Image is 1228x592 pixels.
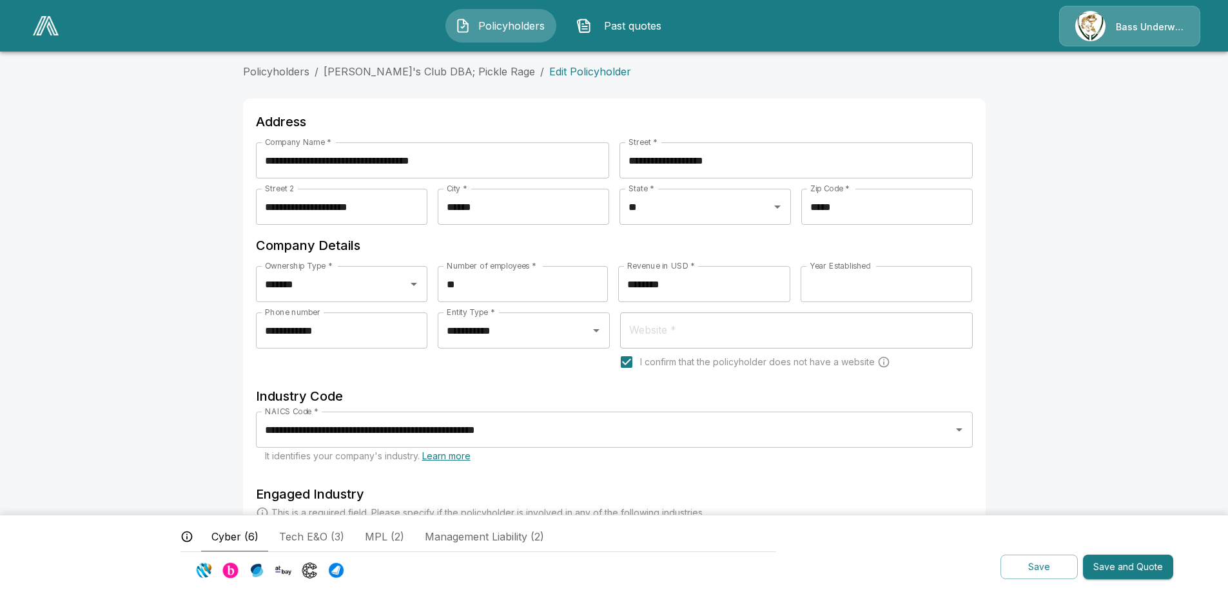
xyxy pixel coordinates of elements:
[265,450,471,461] span: It identifies your company's industry.
[265,137,331,148] label: Company Name *
[405,275,423,293] button: Open
[768,198,786,216] button: Open
[271,506,705,519] p: This is a required field. Please specify if the policyholder is involved in any of the following ...
[265,307,320,318] label: Phone number
[33,16,59,35] img: AA Logo
[243,65,309,78] a: Policyholders
[540,64,544,79] li: /
[567,9,677,43] button: Past quotes IconPast quotes
[211,529,258,544] span: Cyber (6)
[627,260,695,271] label: Revenue in USD *
[256,235,973,256] h6: Company Details
[265,260,332,271] label: Ownership Type *
[597,18,668,33] span: Past quotes
[810,260,870,271] label: Year Established
[629,183,654,194] label: State *
[476,18,547,33] span: Policyholders
[256,111,973,132] h6: Address
[256,386,973,406] h6: Industry Code
[447,183,467,194] label: City *
[810,183,850,194] label: Zip Code *
[422,450,471,461] a: Learn more
[950,421,968,439] button: Open
[275,562,291,578] img: Carrier Logo
[328,562,344,578] img: Carrier Logo
[365,529,404,544] span: MPL (2)
[249,562,265,578] img: Carrier Logo
[447,307,494,318] label: Entity Type *
[445,9,556,43] button: Policyholders IconPolicyholders
[279,529,344,544] span: Tech E&O (3)
[265,183,294,194] label: Street 2
[629,137,658,148] label: Street *
[425,529,544,544] span: Management Liability (2)
[256,484,973,504] h6: Engaged Industry
[455,18,471,33] img: Policyholders Icon
[324,65,535,78] a: [PERSON_NAME]'s Club DBA; Pickle Rage
[302,562,318,578] img: Carrier Logo
[243,64,986,79] nav: breadcrumb
[576,18,592,33] img: Past quotes Icon
[447,260,536,271] label: Number of employees *
[315,64,318,79] li: /
[549,64,631,79] p: Edit Policyholder
[587,321,605,339] button: Open
[640,356,875,368] span: I confirm that the policyholder does not have a website
[265,406,318,417] label: NAICS Code *
[877,356,890,368] svg: Carriers run a cyber security scan on the policyholders' websites. Please enter a website wheneve...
